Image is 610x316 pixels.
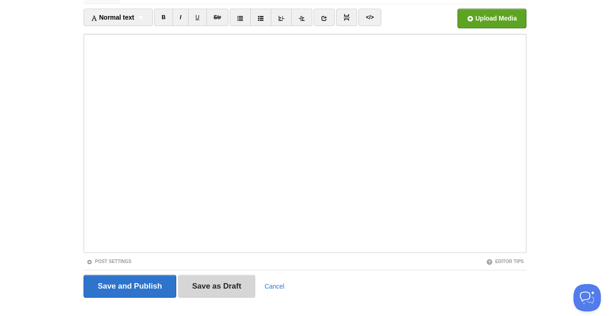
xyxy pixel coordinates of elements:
iframe: Help Scout Beacon - Open [573,284,601,311]
a: Editor Tips [486,259,524,264]
a: </> [358,9,381,26]
a: Str [206,9,229,26]
del: Str [214,14,221,21]
a: I [173,9,189,26]
a: Post Settings [86,259,131,264]
a: U [188,9,207,26]
a: Cancel [264,283,284,290]
input: Save and Publish [84,275,176,298]
a: B [154,9,173,26]
span: Normal text [91,14,134,21]
img: pagebreak-icon.png [343,14,350,21]
input: Save as Draft [178,275,256,298]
